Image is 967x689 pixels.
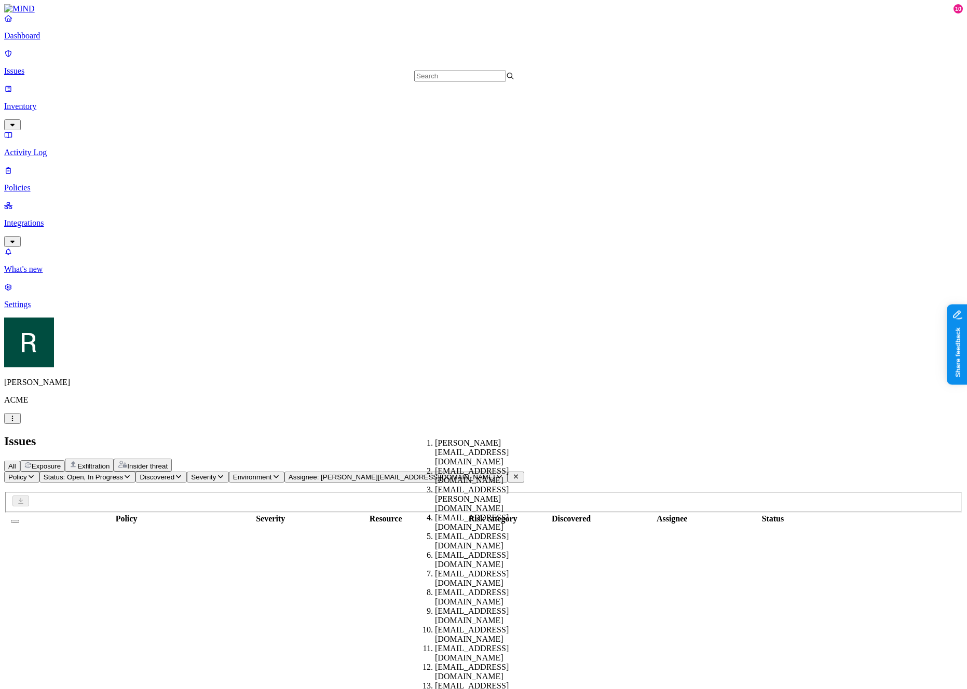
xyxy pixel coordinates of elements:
[529,514,613,523] div: Discovered
[4,201,963,245] a: Integrations
[4,300,963,309] p: Settings
[289,473,495,481] span: Assignee: [PERSON_NAME][EMAIL_ADDRESS][DOMAIN_NAME]
[4,66,963,76] p: Issues
[8,473,27,481] span: Policy
[233,473,272,481] span: Environment
[4,395,963,405] p: ACME
[11,520,19,523] button: Select all
[435,607,535,625] div: [EMAIL_ADDRESS][DOMAIN_NAME]
[435,569,535,588] div: [EMAIL_ADDRESS][DOMAIN_NAME]
[435,438,535,466] div: [PERSON_NAME][EMAIL_ADDRESS][DOMAIN_NAME]
[4,84,963,129] a: Inventory
[4,49,963,76] a: Issues
[435,625,535,644] div: [EMAIL_ADDRESS][DOMAIN_NAME]
[4,282,963,309] a: Settings
[731,514,815,523] div: Status
[4,4,35,13] img: MIND
[4,318,54,367] img: Ron Rabinovich
[191,473,216,481] span: Severity
[4,102,963,111] p: Inventory
[435,513,535,532] div: [EMAIL_ADDRESS][DOMAIN_NAME]
[435,588,535,607] div: [EMAIL_ADDRESS][DOMAIN_NAME]
[8,462,16,470] span: All
[435,485,535,513] div: [EMAIL_ADDRESS][PERSON_NAME][DOMAIN_NAME]
[77,462,110,470] span: Exfiltration
[414,71,506,81] input: Search
[435,532,535,550] div: [EMAIL_ADDRESS][DOMAIN_NAME]
[315,514,457,523] div: Resource
[4,183,963,192] p: Policies
[435,550,535,569] div: [EMAIL_ADDRESS][DOMAIN_NAME]
[4,13,963,40] a: Dashboard
[4,166,963,192] a: Policies
[435,466,535,485] div: [EMAIL_ADDRESS][DOMAIN_NAME]
[616,514,729,523] div: Assignee
[4,434,963,448] h2: Issues
[44,473,123,481] span: Status: Open, In Progress
[435,644,535,663] div: [EMAIL_ADDRESS][DOMAIN_NAME]
[140,473,174,481] span: Discovered
[4,130,963,157] a: Activity Log
[32,462,61,470] span: Exposure
[4,31,963,40] p: Dashboard
[26,514,226,523] div: Policy
[4,378,963,387] p: [PERSON_NAME]
[4,265,963,274] p: What's new
[4,4,963,13] a: MIND
[4,218,963,228] p: Integrations
[4,148,963,157] p: Activity Log
[127,462,168,470] span: Insider threat
[954,4,963,13] div: 10
[435,663,535,681] div: [EMAIL_ADDRESS][DOMAIN_NAME]
[228,514,312,523] div: Severity
[4,247,963,274] a: What's new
